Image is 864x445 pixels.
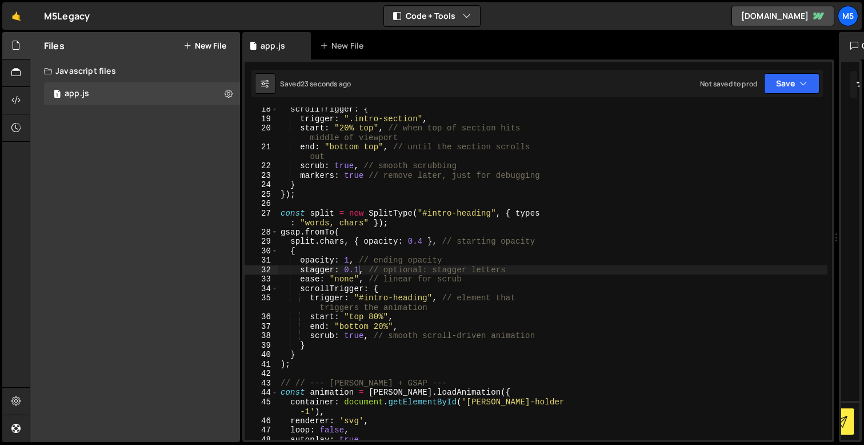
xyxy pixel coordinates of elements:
button: Code + Tools [384,6,480,26]
div: 27 [245,209,278,228]
a: M5 [838,6,858,26]
div: 37 [245,322,278,332]
h2: Files [44,39,65,52]
div: 40 [245,350,278,360]
div: 34 [245,284,278,294]
a: 🤙 [2,2,30,30]
div: 19 [245,114,278,124]
div: 24 [245,180,278,190]
div: 36 [245,312,278,322]
div: 39 [245,341,278,351]
div: Javascript files [30,59,240,82]
div: 32 [245,265,278,275]
div: 38 [245,331,278,341]
div: 23 seconds ago [301,79,351,89]
div: 42 [245,369,278,379]
div: 48 [245,435,278,445]
button: Save [764,73,819,94]
div: 22 [245,161,278,171]
div: 46 [245,416,278,426]
div: 20 [245,124,278,142]
div: 47 [245,426,278,435]
div: Saved [280,79,351,89]
div: New File [320,40,368,51]
span: 1 [54,90,61,100]
div: 18 [245,105,278,114]
div: 26 [245,199,278,209]
div: M5Legacy [44,9,90,23]
div: 23 [245,171,278,181]
div: 35 [245,293,278,312]
div: 29 [245,237,278,247]
div: 17055/46915.js [44,82,240,105]
button: New File [183,41,226,50]
div: 21 [245,142,278,161]
div: 44 [245,388,278,398]
div: 43 [245,379,278,388]
a: [DOMAIN_NAME] [731,6,834,26]
div: 30 [245,247,278,256]
div: 31 [245,256,278,265]
div: 41 [245,360,278,369]
div: app.js [261,40,285,51]
div: Not saved to prod [700,79,757,89]
div: app.js [65,89,89,99]
div: 33 [245,275,278,284]
div: 25 [245,190,278,200]
div: 45 [245,398,278,416]
div: 28 [245,228,278,237]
